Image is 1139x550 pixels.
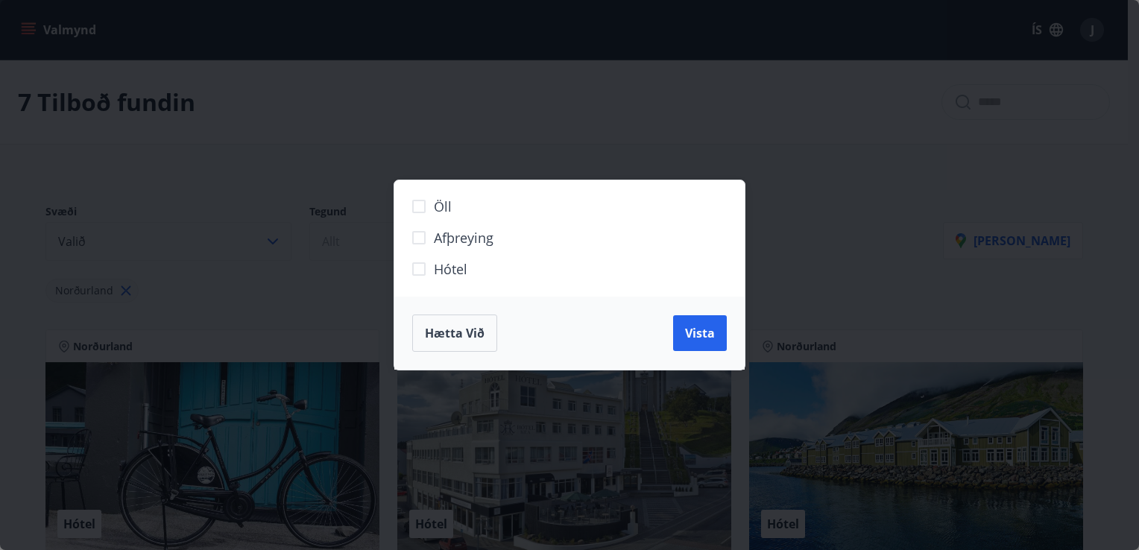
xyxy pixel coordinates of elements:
button: Vista [673,315,727,351]
button: Hætta við [412,314,497,352]
span: Öll [434,197,452,216]
span: Hætta við [425,325,485,341]
span: Hótel [434,259,467,279]
span: Afþreying [434,228,493,247]
span: Vista [685,325,715,341]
